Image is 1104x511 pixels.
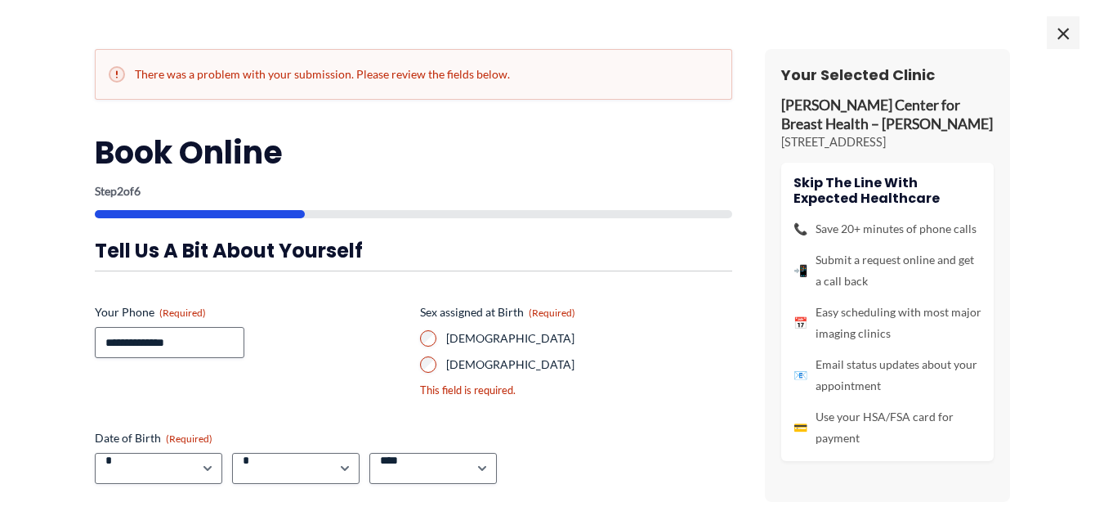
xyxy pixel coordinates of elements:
p: [PERSON_NAME] Center for Breast Health – [PERSON_NAME] [781,96,994,134]
li: Email status updates about your appointment [793,354,981,397]
li: Submit a request online and get a call back [793,249,981,292]
h2: Book Online [95,132,732,173]
h4: Skip the line with Expected Healthcare [793,175,981,206]
label: [DEMOGRAPHIC_DATA] [446,356,732,373]
div: This field is required. [420,383,732,398]
span: 💳 [793,417,807,438]
h3: Your Selected Clinic [781,65,994,84]
h2: There was a problem with your submission. Please review the fields below. [109,66,718,83]
span: 📧 [793,365,807,386]
span: (Required) [159,307,206,319]
p: Step of [95,186,732,197]
label: [DEMOGRAPHIC_DATA] [446,330,732,347]
h3: Tell us a bit about yourself [95,238,732,263]
span: 📅 [793,312,807,334]
span: (Required) [166,433,212,445]
span: 📞 [793,218,807,240]
span: 📲 [793,260,807,281]
span: (Required) [529,307,575,319]
span: 6 [134,184,141,198]
legend: Date of Birth [95,430,212,446]
span: × [1047,16,1079,49]
li: Save 20+ minutes of phone calls [793,218,981,240]
li: Easy scheduling with most major imaging clinics [793,302,981,344]
li: Use your HSA/FSA card for payment [793,406,981,449]
legend: Sex assigned at Birth [420,304,575,320]
label: Your Phone [95,304,407,320]
span: 2 [117,184,123,198]
p: [STREET_ADDRESS] [781,134,994,150]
